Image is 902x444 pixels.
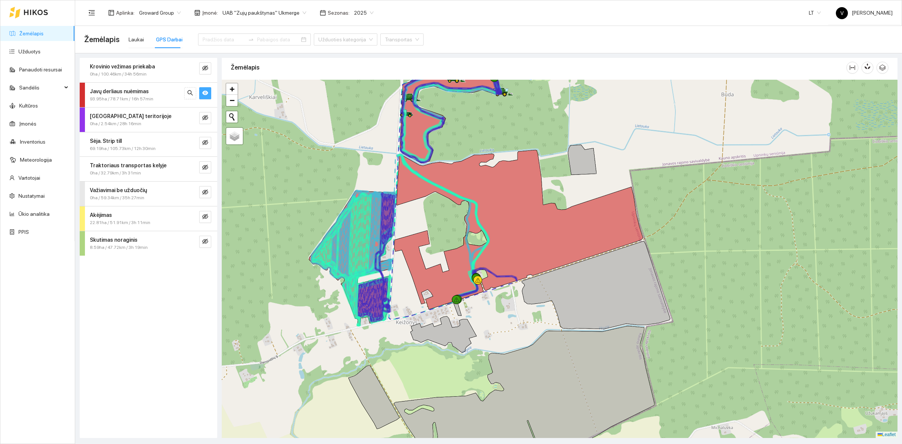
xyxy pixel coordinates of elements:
[230,95,235,105] span: −
[202,90,208,97] span: eye
[90,194,144,202] span: 0ha / 59.34km / 35h 27min
[809,7,821,18] span: LT
[199,236,211,248] button: eye-invisible
[80,83,217,107] div: Javų derliaus nuėmimas93.95ha / 78.71km / 16h 57minsearcheye
[202,65,208,72] span: eye-invisible
[88,9,95,16] span: menu-fold
[248,36,254,42] span: swap-right
[80,58,217,82] div: Krovinio vežimas priekaba0ha / 100.46km / 34h 56mineye-invisible
[194,10,200,16] span: shop
[202,139,208,147] span: eye-invisible
[18,193,45,199] a: Nustatymai
[230,84,235,94] span: +
[90,113,171,119] strong: [GEOGRAPHIC_DATA] teritorijoje
[90,88,149,94] strong: Javų derliaus nuėmimas
[199,62,211,74] button: eye-invisible
[80,157,217,181] div: Traktoriaus transportas kelyje0ha / 32.79km / 3h 31mineye-invisible
[80,132,217,157] div: Sėja. Strip till69.19ha / 105.73km / 12h 30mineye-invisible
[354,7,374,18] span: 2025
[19,30,44,36] a: Žemėlapis
[202,189,208,196] span: eye-invisible
[90,95,153,103] span: 93.95ha / 78.71km / 16h 57min
[202,164,208,171] span: eye-invisible
[199,137,211,149] button: eye-invisible
[226,111,238,123] button: Initiate a new search
[202,115,208,122] span: eye-invisible
[202,214,208,221] span: eye-invisible
[19,121,36,127] a: Įmonės
[108,10,114,16] span: layout
[129,35,144,44] div: Laukai
[18,175,40,181] a: Vartotojai
[90,187,147,193] strong: Važiavimai be užduočių
[846,62,858,74] button: column-width
[187,90,193,97] span: search
[20,157,52,163] a: Meteorologija
[80,206,217,231] div: Akėjimas22.81ha / 51.91km / 3h 11mineye-invisible
[320,10,326,16] span: calendar
[248,36,254,42] span: to
[328,9,350,17] span: Sezonas :
[90,138,122,144] strong: Sėja. Strip till
[90,237,138,243] strong: Skutimas noraginis
[90,71,147,78] span: 0ha / 100.46km / 34h 56min
[84,33,120,45] span: Žemėlapis
[226,83,238,95] a: Zoom in
[20,139,45,145] a: Inventorius
[199,161,211,173] button: eye-invisible
[847,65,858,71] span: column-width
[840,7,844,19] span: V
[222,7,306,18] span: UAB "Zujų paukštynas" Ukmerge
[139,7,181,18] span: Groward Group
[878,432,896,437] a: Leaflet
[18,229,29,235] a: PPIS
[80,231,217,256] div: Skutimas noraginis8.59ha / 47.72km / 3h 19mineye-invisible
[836,10,893,16] span: [PERSON_NAME]
[226,128,243,144] a: Layers
[90,145,156,152] span: 69.19ha / 105.73km / 12h 30min
[90,64,155,70] strong: Krovinio vežimas priekaba
[80,108,217,132] div: [GEOGRAPHIC_DATA] teritorijoje0ha / 2.54km / 28h 16mineye-invisible
[84,5,99,20] button: menu-fold
[90,212,112,218] strong: Akėjimas
[156,35,183,44] div: GPS Darbai
[90,219,150,226] span: 22.81ha / 51.91km / 3h 11min
[257,35,300,44] input: Pabaigos data
[18,211,50,217] a: Ūkio analitika
[19,67,62,73] a: Panaudoti resursai
[203,35,245,44] input: Pradžios data
[199,87,211,99] button: eye
[116,9,135,17] span: Aplinka :
[90,120,141,127] span: 0ha / 2.54km / 28h 16min
[80,182,217,206] div: Važiavimai be užduočių0ha / 59.34km / 35h 27mineye-invisible
[18,48,41,55] a: Užduotys
[199,112,211,124] button: eye-invisible
[184,87,196,99] button: search
[202,238,208,245] span: eye-invisible
[202,9,218,17] span: Įmonė :
[231,57,846,78] div: Žemėlapis
[19,80,62,95] span: Sandėlis
[90,162,166,168] strong: Traktoriaus transportas kelyje
[90,244,148,251] span: 8.59ha / 47.72km / 3h 19min
[199,211,211,223] button: eye-invisible
[19,103,38,109] a: Kultūros
[90,170,141,177] span: 0ha / 32.79km / 3h 31min
[199,186,211,198] button: eye-invisible
[226,95,238,106] a: Zoom out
